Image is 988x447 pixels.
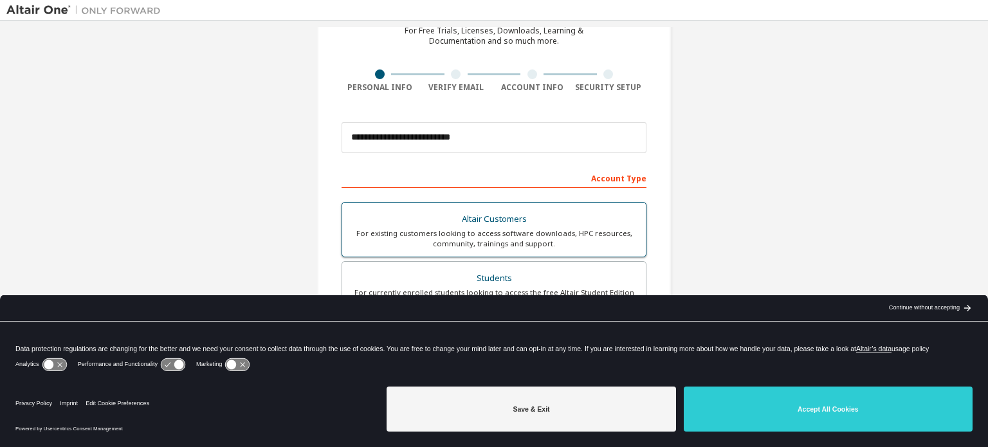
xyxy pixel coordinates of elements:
[342,82,418,93] div: Personal Info
[571,82,647,93] div: Security Setup
[342,167,646,188] div: Account Type
[350,228,638,249] div: For existing customers looking to access software downloads, HPC resources, community, trainings ...
[405,26,583,46] div: For Free Trials, Licenses, Downloads, Learning & Documentation and so much more.
[350,269,638,287] div: Students
[350,210,638,228] div: Altair Customers
[494,82,571,93] div: Account Info
[6,4,167,17] img: Altair One
[350,287,638,308] div: For currently enrolled students looking to access the free Altair Student Edition bundle and all ...
[418,82,495,93] div: Verify Email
